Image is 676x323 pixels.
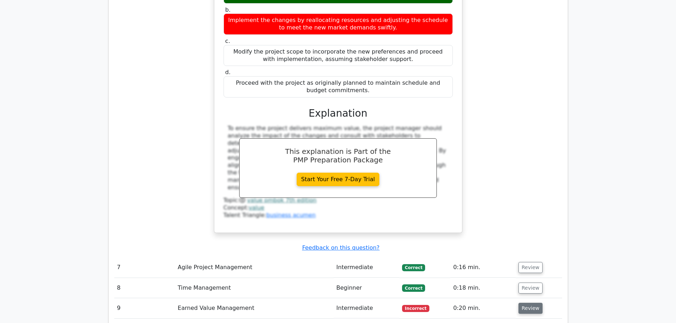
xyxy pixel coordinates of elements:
div: Implement the changes by reallocating resources and adjusting the schedule to meet the new market... [224,13,453,35]
div: To ensure the project delivers maximum value, the project manager should analyze the impact of th... [228,125,449,191]
td: 0:18 min. [450,278,516,298]
a: value pmbok 7th edition [247,197,317,204]
td: 9 [114,298,175,318]
span: c. [225,38,230,44]
div: Talent Triangle: [224,197,453,219]
td: Time Management [175,278,334,298]
span: Correct [402,264,425,271]
td: Intermediate [334,298,399,318]
td: Earned Value Management [175,298,334,318]
button: Review [518,283,543,294]
button: Review [518,262,543,273]
div: Topic: [224,197,453,204]
h3: Explanation [228,107,449,119]
div: Concept: [224,204,453,212]
a: business acumen [266,212,315,218]
td: 0:20 min. [450,298,516,318]
td: 0:16 min. [450,257,516,278]
td: 8 [114,278,175,298]
button: Review [518,303,543,314]
a: value [249,204,264,211]
span: d. [225,69,231,76]
a: Start Your Free 7-Day Trial [297,173,380,186]
td: Intermediate [334,257,399,278]
span: Incorrect [402,305,429,312]
td: 7 [114,257,175,278]
a: Feedback on this question? [302,244,379,251]
td: Beginner [334,278,399,298]
td: Agile Project Management [175,257,334,278]
div: Proceed with the project as originally planned to maintain schedule and budget commitments. [224,76,453,98]
span: Correct [402,284,425,291]
div: Modify the project scope to incorporate the new preferences and proceed with implementation, assu... [224,45,453,66]
span: b. [225,6,231,13]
